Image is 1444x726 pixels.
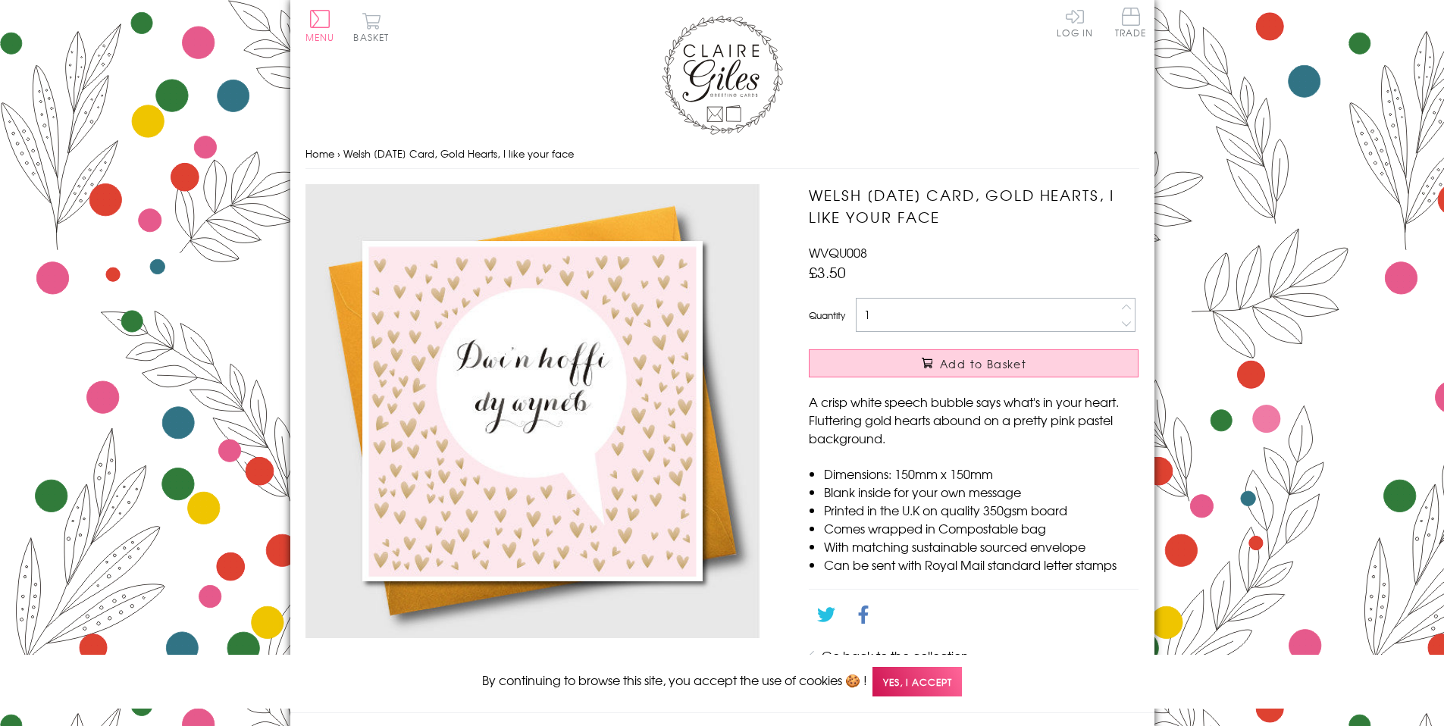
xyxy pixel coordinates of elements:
[305,10,335,42] button: Menu
[809,393,1139,447] p: A crisp white speech bubble says what's in your heart. Fluttering gold hearts abound on a pretty ...
[872,667,962,696] span: Yes, I accept
[824,537,1139,555] li: With matching sustainable sourced envelope
[305,30,335,44] span: Menu
[1115,8,1147,40] a: Trade
[809,243,867,261] span: WVQU008
[824,519,1139,537] li: Comes wrapped in Compostable bag
[343,146,574,161] span: Welsh [DATE] Card, Gold Hearts, I like your face
[305,139,1139,170] nav: breadcrumbs
[305,184,760,638] img: Welsh Valentine's Day Card, Gold Hearts, I like your face
[824,555,1139,574] li: Can be sent with Royal Mail standard letter stamps
[940,356,1026,371] span: Add to Basket
[662,15,783,135] img: Claire Giles Greetings Cards
[824,465,1139,483] li: Dimensions: 150mm x 150mm
[809,261,846,283] span: £3.50
[351,12,393,42] button: Basket
[822,646,969,665] a: Go back to the collection
[1115,8,1147,37] span: Trade
[305,146,334,161] a: Home
[809,349,1139,377] button: Add to Basket
[824,501,1139,519] li: Printed in the U.K on quality 350gsm board
[809,184,1139,228] h1: Welsh [DATE] Card, Gold Hearts, I like your face
[337,146,340,161] span: ›
[809,308,845,322] label: Quantity
[824,483,1139,501] li: Blank inside for your own message
[1057,8,1093,37] a: Log In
